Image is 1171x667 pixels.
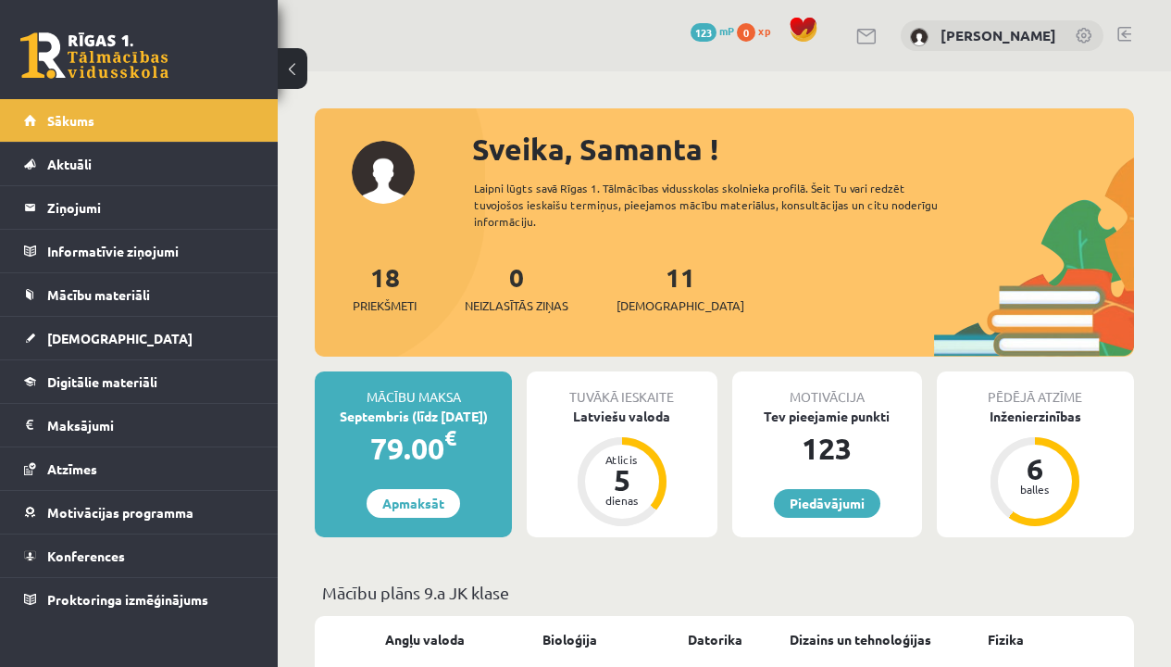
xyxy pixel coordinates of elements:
span: [DEMOGRAPHIC_DATA] [47,330,193,346]
a: 18Priekšmeti [353,260,417,315]
img: Samanta Borovska [910,28,928,46]
a: Maksājumi [24,404,255,447]
legend: Maksājumi [47,404,255,447]
div: Latviešu valoda [527,407,716,426]
a: Mācību materiāli [24,273,255,316]
a: Konferences [24,535,255,577]
a: Piedāvājumi [774,489,880,518]
span: Proktoringa izmēģinājums [47,591,208,608]
p: Mācību plāns 9.a JK klase [322,580,1127,605]
span: Atzīmes [47,460,97,477]
a: 0 xp [737,23,779,38]
a: 123 mP [691,23,734,38]
a: Atzīmes [24,447,255,490]
a: Inženierzinības 6 balles [937,407,1134,529]
span: Motivācijas programma [47,504,193,521]
div: Laipni lūgts savā Rīgas 1. Tālmācības vidusskolas skolnieka profilā. Šeit Tu vari redzēt tuvojošo... [474,180,965,230]
a: Informatīvie ziņojumi [24,230,255,272]
span: xp [758,23,770,38]
a: Ziņojumi [24,186,255,229]
div: Atlicis [594,454,650,465]
span: Aktuāli [47,156,92,172]
a: Bioloģija [542,630,597,649]
span: Sākums [47,112,94,129]
legend: Ziņojumi [47,186,255,229]
span: Neizlasītās ziņas [465,296,568,315]
div: dienas [594,495,650,506]
a: Apmaksāt [367,489,460,518]
a: Fizika [988,630,1024,649]
a: Motivācijas programma [24,491,255,534]
span: [DEMOGRAPHIC_DATA] [617,296,744,315]
a: 11[DEMOGRAPHIC_DATA] [617,260,744,315]
span: Konferences [47,547,125,564]
div: 6 [1007,454,1063,484]
a: Datorika [688,630,742,649]
a: [DEMOGRAPHIC_DATA] [24,317,255,359]
a: 0Neizlasītās ziņas [465,260,568,315]
a: Proktoringa izmēģinājums [24,578,255,621]
div: Septembris (līdz [DATE]) [315,407,512,426]
div: 5 [594,465,650,495]
div: Sveika, Samanta ! [472,127,1134,171]
a: Digitālie materiāli [24,360,255,403]
div: balles [1007,484,1063,495]
a: Angļu valoda [385,630,465,649]
span: Digitālie materiāli [47,373,157,390]
span: 0 [737,23,755,42]
span: 123 [691,23,716,42]
span: mP [719,23,734,38]
a: [PERSON_NAME] [941,26,1056,44]
legend: Informatīvie ziņojumi [47,230,255,272]
span: Priekšmeti [353,296,417,315]
a: Latviešu valoda Atlicis 5 dienas [527,407,716,529]
div: Motivācija [732,371,922,407]
a: Dizains un tehnoloģijas [790,630,931,649]
div: 123 [732,426,922,471]
a: Sākums [24,99,255,142]
span: € [444,424,456,451]
a: Rīgas 1. Tālmācības vidusskola [20,32,168,79]
div: Inženierzinības [937,407,1134,426]
div: Tuvākā ieskaite [527,371,716,407]
a: Aktuāli [24,143,255,185]
span: Mācību materiāli [47,286,150,303]
div: 79.00 [315,426,512,471]
div: Pēdējā atzīme [937,371,1134,407]
div: Tev pieejamie punkti [732,407,922,426]
div: Mācību maksa [315,371,512,407]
